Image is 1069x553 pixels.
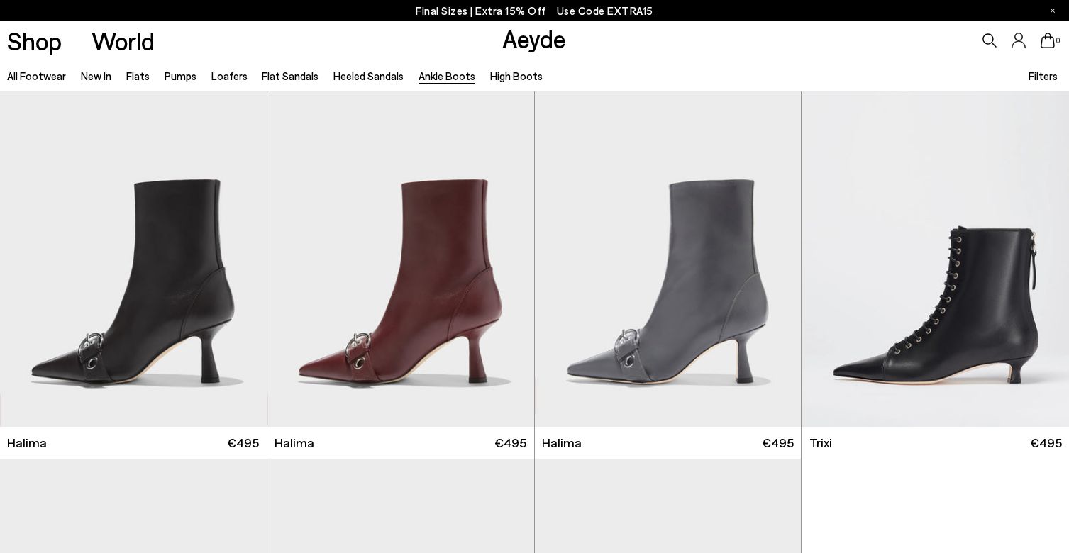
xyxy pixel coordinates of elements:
[419,69,475,82] a: Ankle Boots
[267,427,534,459] a: Halima €495
[535,91,802,426] img: Halima Eyelet Pointed Boots
[494,434,526,452] span: €495
[275,434,314,452] span: Halima
[1041,33,1055,48] a: 0
[267,91,534,426] img: Halima Eyelet Pointed Boots
[81,69,111,82] a: New In
[490,69,543,82] a: High Boots
[809,434,832,452] span: Trixi
[227,434,259,452] span: €495
[416,2,653,20] p: Final Sizes | Extra 15% Off
[92,28,155,53] a: World
[535,427,802,459] a: Halima €495
[1030,434,1062,452] span: €495
[262,69,319,82] a: Flat Sandals
[333,69,404,82] a: Heeled Sandals
[7,28,62,53] a: Shop
[802,427,1069,459] a: Trixi €495
[7,69,66,82] a: All Footwear
[557,4,653,17] span: Navigate to /collections/ss25-final-sizes
[7,434,47,452] span: Halima
[542,434,582,452] span: Halima
[1055,37,1062,45] span: 0
[762,434,794,452] span: €495
[802,91,1069,426] img: Trixi Lace-Up Boots
[1029,69,1058,82] span: Filters
[211,69,248,82] a: Loafers
[165,69,196,82] a: Pumps
[502,23,566,53] a: Aeyde
[126,69,150,82] a: Flats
